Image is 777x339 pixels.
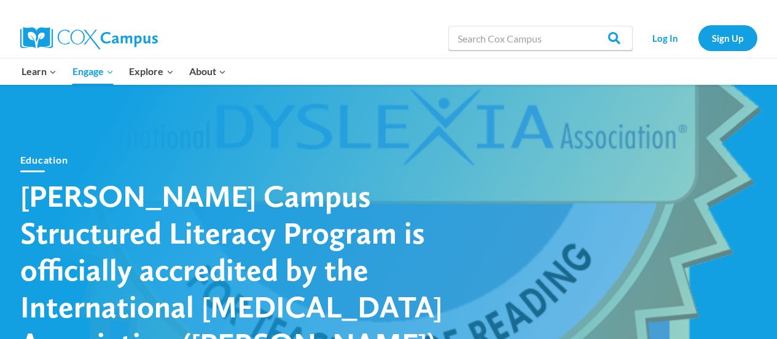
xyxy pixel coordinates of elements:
[21,63,57,79] span: Learn
[189,63,226,79] span: About
[20,27,158,49] img: Cox Campus
[14,58,234,84] nav: Primary Navigation
[448,26,633,50] input: Search Cox Campus
[698,25,757,50] a: Sign Up
[20,154,68,166] a: Education
[639,25,757,50] nav: Secondary Navigation
[639,25,692,50] a: Log In
[72,63,114,79] span: Engage
[129,63,173,79] span: Explore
